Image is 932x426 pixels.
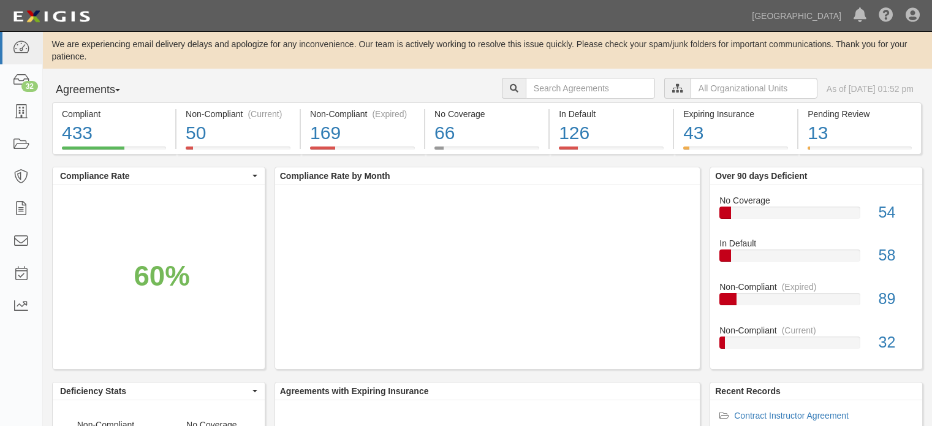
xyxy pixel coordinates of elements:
div: Non-Compliant [710,324,922,337]
span: Deficiency Stats [60,385,249,397]
a: Pending Review13 [798,146,922,156]
div: (Expired) [782,281,817,293]
div: 89 [869,288,922,310]
span: Compliance Rate [60,170,249,182]
i: Help Center - Complianz [879,9,893,23]
div: Pending Review [808,108,912,120]
div: 66 [434,120,539,146]
div: 169 [310,120,415,146]
div: 43 [683,120,788,146]
div: 13 [808,120,912,146]
img: logo-5460c22ac91f19d4615b14bd174203de0afe785f0fc80cf4dbbc73dc1793850b.png [9,6,94,28]
div: (Current) [782,324,816,337]
b: Recent Records [715,386,781,396]
div: (Current) [248,108,282,120]
a: Non-Compliant(Current)50 [176,146,300,156]
a: Non-Compliant(Expired)89 [719,281,913,324]
div: Expiring Insurance [683,108,788,120]
a: No Coverage66 [425,146,548,156]
a: [GEOGRAPHIC_DATA] [746,4,847,28]
div: (Expired) [372,108,407,120]
div: We are experiencing email delivery delays and apologize for any inconvenience. Our team is active... [43,38,932,63]
div: 58 [869,245,922,267]
div: 32 [21,81,38,92]
a: Contract Instructor Agreement [734,411,849,420]
button: Compliance Rate [53,167,265,184]
a: Non-Compliant(Current)32 [719,324,913,359]
div: Compliant [62,108,166,120]
button: Agreements [52,78,144,102]
a: In Default126 [550,146,673,156]
div: Non-Compliant (Current) [186,108,290,120]
button: Deficiency Stats [53,382,265,400]
a: Expiring Insurance43 [674,146,797,156]
div: No Coverage [434,108,539,120]
div: 32 [869,332,922,354]
b: Compliance Rate by Month [280,171,390,181]
div: In Default [559,108,664,120]
a: Compliant433 [52,146,175,156]
div: 60% [134,256,189,296]
div: 126 [559,120,664,146]
b: Agreements with Expiring Insurance [280,386,429,396]
div: In Default [710,237,922,249]
div: 433 [62,120,166,146]
a: No Coverage54 [719,194,913,238]
div: 54 [869,202,922,224]
div: Non-Compliant (Expired) [310,108,415,120]
div: As of [DATE] 01:52 pm [827,83,914,95]
a: In Default58 [719,237,913,281]
input: Search Agreements [526,78,655,99]
a: Non-Compliant(Expired)169 [301,146,424,156]
input: All Organizational Units [691,78,817,99]
div: Non-Compliant [710,281,922,293]
div: No Coverage [710,194,922,207]
b: Over 90 days Deficient [715,171,807,181]
div: 50 [186,120,290,146]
